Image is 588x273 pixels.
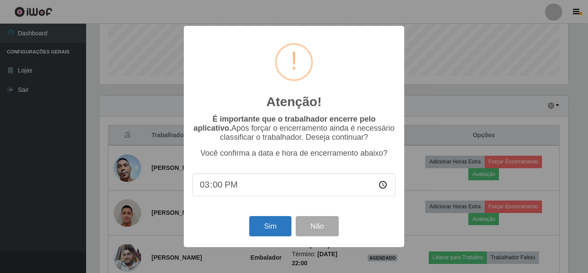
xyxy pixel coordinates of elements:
[193,115,375,132] b: É importante que o trabalhador encerre pelo aplicativo.
[296,216,338,236] button: Não
[192,149,396,158] p: Você confirma a data e hora de encerramento abaixo?
[249,216,291,236] button: Sim
[266,94,322,110] h2: Atenção!
[192,115,396,142] p: Após forçar o encerramento ainda é necessário classificar o trabalhador. Deseja continuar?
